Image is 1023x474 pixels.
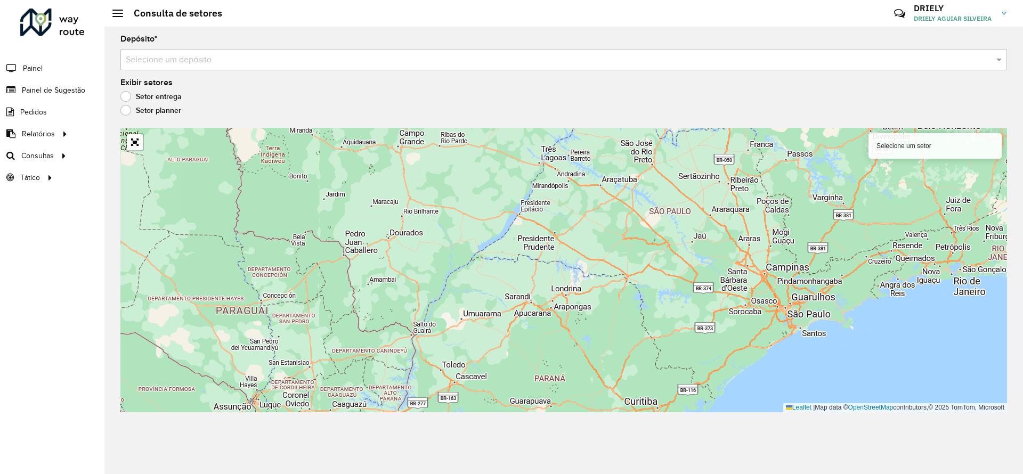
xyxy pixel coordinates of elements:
[123,7,222,19] h2: Consulta de setores
[813,404,815,411] span: |
[848,404,894,411] a: OpenStreetMap
[23,63,43,74] span: Painel
[20,107,47,118] span: Pedidos
[868,133,1002,159] div: Selecione um setor
[888,2,911,25] a: Contato Rápido
[21,150,54,161] span: Consultas
[120,32,158,45] label: Depósito
[20,172,40,183] span: Tático
[786,404,811,411] a: Leaflet
[120,105,181,116] label: Setor planner
[783,403,1007,412] div: Map data © contributors,© 2025 TomTom, Microsoft
[120,91,182,102] label: Setor entrega
[120,76,173,89] label: Exibir setores
[914,3,994,13] h3: DRIELY
[914,14,994,23] span: DRIELY AGUIAR SILVEIRA
[127,134,143,150] a: Abrir mapa em tela cheia
[22,128,55,140] span: Relatórios
[22,85,85,96] span: Painel de Sugestão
